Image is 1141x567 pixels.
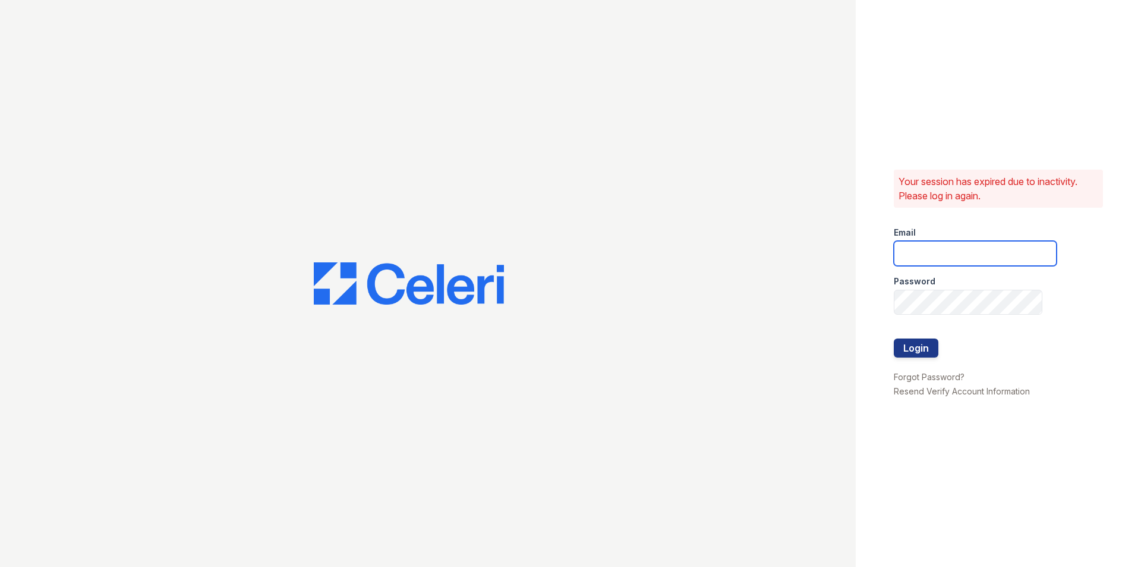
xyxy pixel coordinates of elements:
label: Password [894,275,935,287]
a: Forgot Password? [894,372,965,382]
label: Email [894,227,916,239]
img: CE_Logo_Blue-a8612792a0a2168367f1c8372b55b34899dd931a85d93a1a3d3e32e68fde9ad4.png [314,262,504,305]
button: Login [894,339,938,358]
p: Your session has expired due to inactivity. Please log in again. [899,174,1098,203]
a: Resend Verify Account Information [894,386,1030,396]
